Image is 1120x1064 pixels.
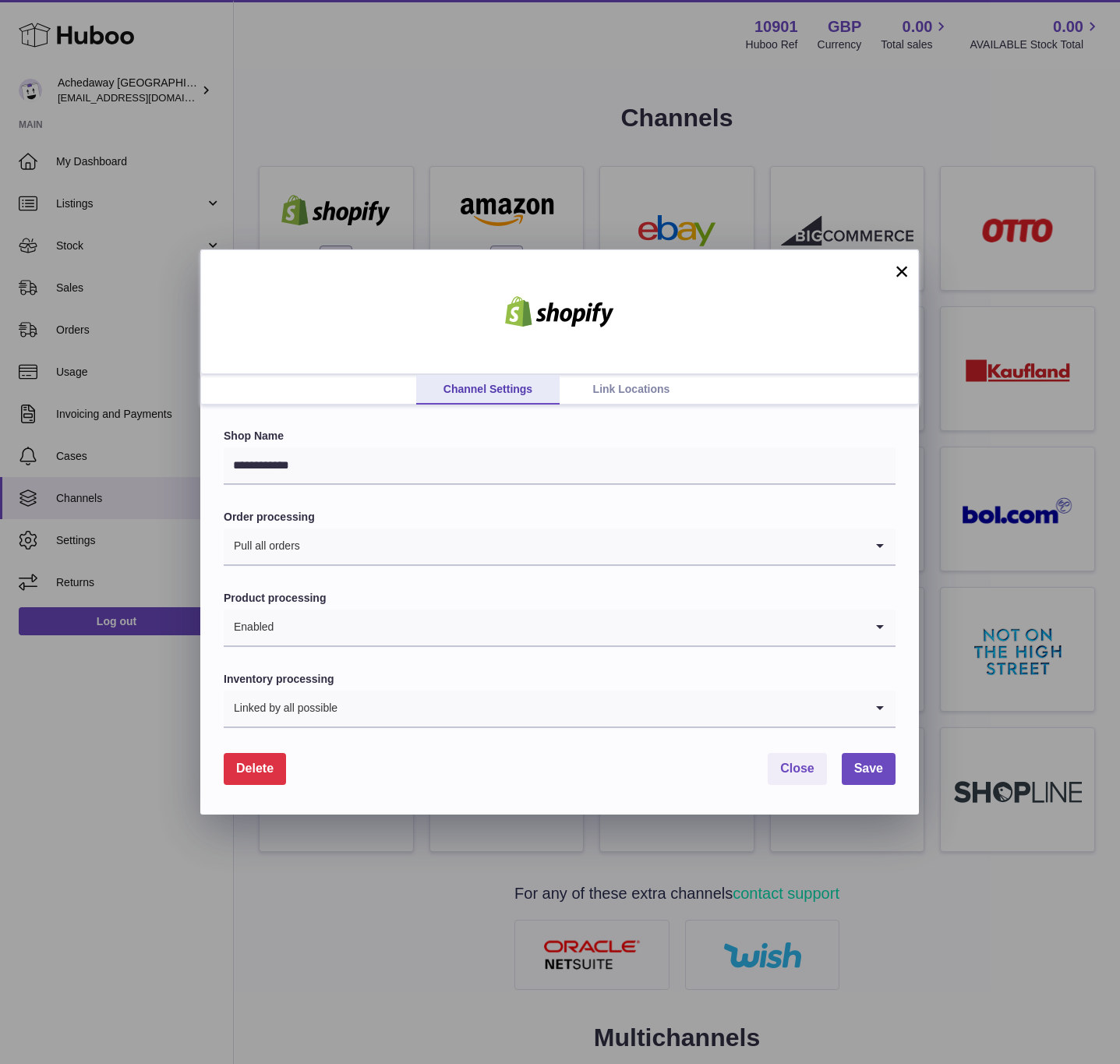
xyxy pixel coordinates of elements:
div: Search for option [224,528,896,566]
input: Search for option [338,691,864,726]
a: Channel Settings [416,375,560,405]
button: Save [842,753,896,785]
label: Product processing [224,591,896,606]
span: Close [780,762,814,775]
span: Pull all orders [224,528,301,564]
button: Close [768,753,827,785]
img: shopify [493,296,626,327]
span: Delete [236,762,274,775]
input: Search for option [301,528,864,564]
label: Order processing [224,510,896,525]
span: Linked by all possible [224,691,338,726]
input: Search for option [274,610,864,645]
button: Delete [224,753,286,785]
span: Enabled [224,610,274,645]
div: Search for option [224,691,896,728]
span: Save [854,762,883,775]
button: × [892,262,911,281]
label: Shop Name [224,429,896,444]
label: Inventory processing [224,672,896,687]
a: Link Locations [560,375,703,405]
div: Search for option [224,610,896,647]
